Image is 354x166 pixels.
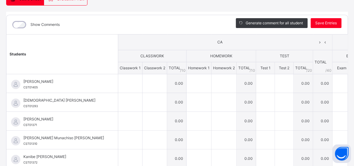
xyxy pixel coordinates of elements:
span: [PERSON_NAME] Munachiso [PERSON_NAME] [23,135,104,141]
td: 0.00 [313,74,332,93]
span: TEST [280,54,289,58]
span: Homework 1 [188,66,210,70]
td: 0.00 [313,93,332,112]
span: Exam [337,66,346,70]
img: default.svg [11,80,20,89]
span: Generate comment for all student [246,20,303,26]
td: 0.00 [237,93,256,112]
span: CST01310 [23,142,37,145]
span: TOTAL [238,66,250,70]
td: 0.00 [313,131,332,149]
span: Classwork 2 [144,66,165,70]
button: Open asap [332,144,351,163]
span: CST01371 [23,123,37,127]
td: 0.00 [167,112,187,131]
span: Save Entries [315,20,337,26]
td: 0.00 [294,93,313,112]
span: Test 1 [260,66,271,70]
td: 0.00 [237,112,256,131]
span: TOTAL [169,66,181,70]
span: CA [123,39,317,45]
td: 0.00 [294,131,313,149]
span: [PERSON_NAME] [23,79,104,84]
img: default.svg [11,155,20,164]
span: / 10 [250,68,255,73]
span: CST01405 [23,86,38,89]
span: CST01372 [23,161,38,164]
td: 0.00 [294,112,313,131]
span: / 40 [325,68,332,73]
span: CLASSWORK [140,54,164,58]
span: Kanibe [PERSON_NAME] [23,154,104,160]
span: Classwork 1 [120,66,141,70]
span: Test 2 [279,66,289,70]
span: TOTAL [295,66,307,70]
td: 0.00 [167,93,187,112]
span: [PERSON_NAME] [23,116,104,122]
td: 0.00 [237,74,256,93]
span: / 10 [180,68,186,73]
span: / 20 [306,68,312,73]
span: Homework 2 [213,66,235,70]
td: 0.00 [237,131,256,149]
span: [DEMOGRAPHIC_DATA] [PERSON_NAME] [23,98,104,103]
img: default.svg [11,117,20,127]
img: default.svg [11,99,20,108]
img: default.svg [11,136,20,145]
span: CST01293 [23,104,38,108]
td: 0.00 [294,74,313,93]
td: 0.00 [167,131,187,149]
span: TOTAL [315,60,327,64]
td: 0.00 [167,74,187,93]
label: Show Comments [30,22,60,27]
td: 0.00 [313,112,332,131]
span: Students [10,52,26,56]
span: HOMEWORK [210,54,232,58]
